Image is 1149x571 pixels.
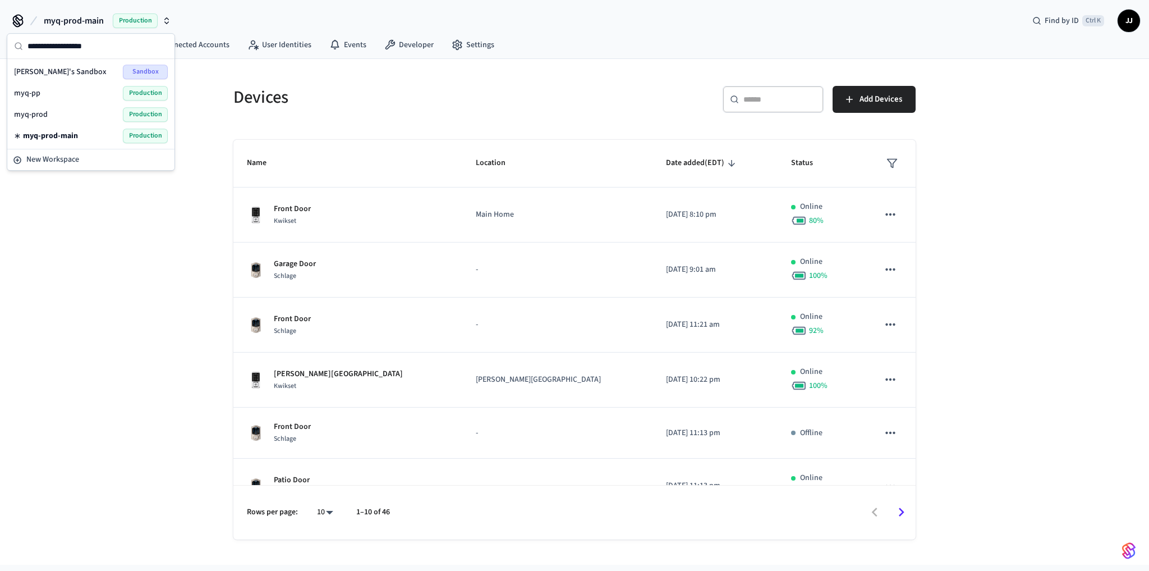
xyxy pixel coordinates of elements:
[274,421,311,433] p: Front Door
[809,215,824,226] span: 80 %
[14,88,40,99] span: myq-pp
[44,14,104,28] span: myq-prod-main
[247,477,265,495] img: Schlage Sense Smart Deadbolt with Camelot Trim, Front
[1045,15,1079,26] span: Find by ID
[123,107,168,122] span: Production
[476,209,639,221] p: Main Home
[320,35,375,55] a: Events
[476,154,520,172] span: Location
[274,381,296,391] span: Kwikset
[247,371,265,389] img: Kwikset Halo Touchscreen Wifi Enabled Smart Lock, Polished Chrome, Front
[443,35,503,55] a: Settings
[14,66,107,77] span: [PERSON_NAME]'s Sandbox
[800,427,822,439] p: Offline
[800,201,822,213] p: Online
[274,434,296,444] span: Schlage
[26,154,79,166] span: New Workspace
[791,154,828,172] span: Status
[7,59,174,149] div: Suggestions
[247,206,265,224] img: Kwikset Halo Touchscreen Wifi Enabled Smart Lock, Polished Chrome, Front
[247,154,281,172] span: Name
[1119,11,1139,31] span: JJ
[833,86,916,113] button: Add Devices
[888,499,914,526] button: Go to next page
[860,92,902,107] span: Add Devices
[247,261,265,279] img: Schlage Sense Smart Deadbolt with Camelot Trim, Front
[1118,10,1140,32] button: JJ
[238,35,320,55] a: User Identities
[666,209,764,221] p: [DATE] 8:10 pm
[123,86,168,101] span: Production
[800,472,822,484] p: Online
[666,319,764,331] p: [DATE] 11:21 am
[375,35,443,55] a: Developer
[666,480,764,492] p: [DATE] 11:13 pm
[274,216,296,226] span: Kwikset
[1082,15,1104,26] span: Ctrl K
[800,311,822,323] p: Online
[274,474,310,486] p: Patio Door
[476,264,639,276] p: -
[800,366,822,378] p: Online
[137,35,238,55] a: Connected Accounts
[666,154,739,172] span: Date added(EDT)
[274,258,316,270] p: Garage Door
[809,270,828,281] span: 100 %
[113,13,158,28] span: Production
[123,129,168,143] span: Production
[666,264,764,276] p: [DATE] 9:01 am
[23,130,78,141] span: myq-prod-main
[8,150,173,169] button: New Workspace
[233,86,568,109] h5: Devices
[356,506,390,518] p: 1–10 of 46
[247,316,265,334] img: Schlage Sense Smart Deadbolt with Camelot Trim, Front
[666,427,764,439] p: [DATE] 11:13 pm
[476,427,639,439] p: -
[274,326,296,336] span: Schlage
[274,203,311,215] p: Front Door
[311,504,338,520] div: 10
[123,65,168,79] span: Sandbox
[274,313,311,325] p: Front Door
[800,256,822,268] p: Online
[666,374,764,386] p: [DATE] 10:22 pm
[14,109,48,120] span: myq-prod
[476,374,639,386] p: [PERSON_NAME][GEOGRAPHIC_DATA]
[1122,542,1136,560] img: SeamLogoGradient.69752ec5.svg
[809,380,828,391] span: 100 %
[809,325,824,336] span: 92 %
[476,319,639,331] p: -
[1023,11,1113,31] div: Find by IDCtrl K
[274,271,296,281] span: Schlage
[476,480,639,492] p: -
[247,506,298,518] p: Rows per page:
[247,424,265,442] img: Schlage Sense Smart Deadbolt with Camelot Trim, Front
[274,368,403,380] p: [PERSON_NAME][GEOGRAPHIC_DATA]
